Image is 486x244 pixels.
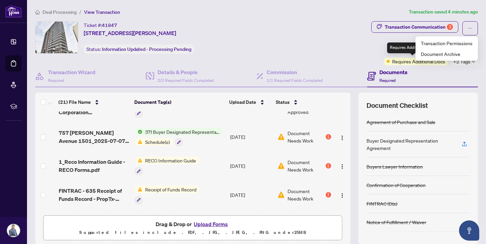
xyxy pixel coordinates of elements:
[59,129,130,145] span: 757 [PERSON_NAME] Avenue 1501_2025-07-07 11_30_22.pdf
[273,93,332,112] th: Status
[340,135,345,141] img: Logo
[421,39,473,47] span: Transaction Permissions
[48,78,64,83] span: Required
[135,138,142,146] img: Status Icon
[227,209,275,236] td: [DATE]
[56,93,132,112] th: (21) File Name
[5,5,22,18] img: logo
[277,133,285,141] img: Document Status
[337,160,348,171] button: Logo
[135,186,199,204] button: Status IconReceipt of Funds Record
[35,22,78,53] img: IMG-E12079886_1.jpg
[326,134,331,140] div: 1
[84,9,120,15] span: View Transaction
[453,58,470,65] span: +2 Tags
[84,29,176,37] span: [STREET_ADDRESS][PERSON_NAME]
[84,44,194,54] div: Status:
[142,138,172,146] span: Schedule(s)
[288,187,324,202] span: Document Needs Work
[468,26,473,31] span: ellipsis
[288,158,324,173] span: Document Needs Work
[337,189,348,200] button: Logo
[367,200,397,207] div: FINTRAC ID(s)
[142,157,199,164] span: RECO Information Guide
[227,180,275,209] td: [DATE]
[472,60,475,63] span: down
[371,21,458,33] button: Transaction Communication3
[459,220,479,241] button: Open asap
[132,93,226,112] th: Document Tag(s)
[392,58,445,65] span: Requires Additional Docs
[44,216,342,241] span: Drag & Drop orUpload FormsSupported files include .PDF, .JPG, .JPEG, .PNG under25MB
[229,98,256,106] span: Upload Date
[226,93,273,112] th: Upload Date
[367,118,435,126] div: Agreement of Purchase and Sale
[367,101,428,110] span: Document Checklist
[421,50,473,58] span: Document Archive
[58,98,91,106] span: (21) File Name
[379,78,396,83] span: Required
[409,8,478,16] article: Transaction saved 4 minutes ago
[102,46,191,52] span: Information Updated - Processing Pending
[35,10,40,14] span: home
[367,218,426,226] div: Notice of Fulfillment / Waiver
[277,162,285,170] img: Document Status
[447,24,453,30] div: 3
[340,193,345,198] img: Logo
[387,42,438,53] div: Requires Additional Docs
[142,128,222,135] span: 371 Buyer Designated Representation Agreement - Authority for Purchase or Lease
[367,181,426,189] div: Confirmation of Cooperation
[135,128,222,146] button: Status Icon371 Buyer Designated Representation Agreement - Authority for Purchase or LeaseStatus ...
[43,9,77,15] span: Deal Processing
[276,98,290,106] span: Status
[227,123,275,152] td: [DATE]
[367,163,423,170] div: Buyers Lawyer Information
[135,128,142,135] img: Status Icon
[267,68,323,76] h4: Commission
[227,151,275,180] td: [DATE]
[158,78,214,83] span: 2/2 Required Fields Completed
[379,68,407,76] h4: Documents
[192,220,230,228] button: Upload Forms
[277,191,285,199] img: Document Status
[158,68,214,76] h4: Details & People
[79,8,81,16] li: /
[337,131,348,142] button: Logo
[135,157,199,175] button: Status IconRECO Information Guide
[326,163,331,169] div: 1
[156,220,230,228] span: Drag & Drop or
[142,186,199,193] span: Receipt of Funds Record
[102,22,117,28] span: 41847
[288,129,324,144] span: Document Needs Work
[385,22,453,32] div: Transaction Communication
[48,228,338,237] p: Supported files include .PDF, .JPG, .JPEG, .PNG under 25 MB
[59,187,130,203] span: FINTRAC - 635 Receipt of Funds Record - PropTx-OREA_[DATE] 10_45_26.pdf
[326,192,331,197] div: 1
[84,21,117,29] div: Ticket #:
[48,68,96,76] h4: Transaction Wizard
[135,157,142,164] img: Status Icon
[7,224,20,237] img: Profile Icon
[267,78,323,83] span: 1/1 Required Fields Completed
[367,137,454,152] div: Buyer Designated Representation Agreement
[59,158,130,174] span: 1_Reco Information Guide - RECO Forms.pdf
[135,186,142,193] img: Status Icon
[340,164,345,169] img: Logo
